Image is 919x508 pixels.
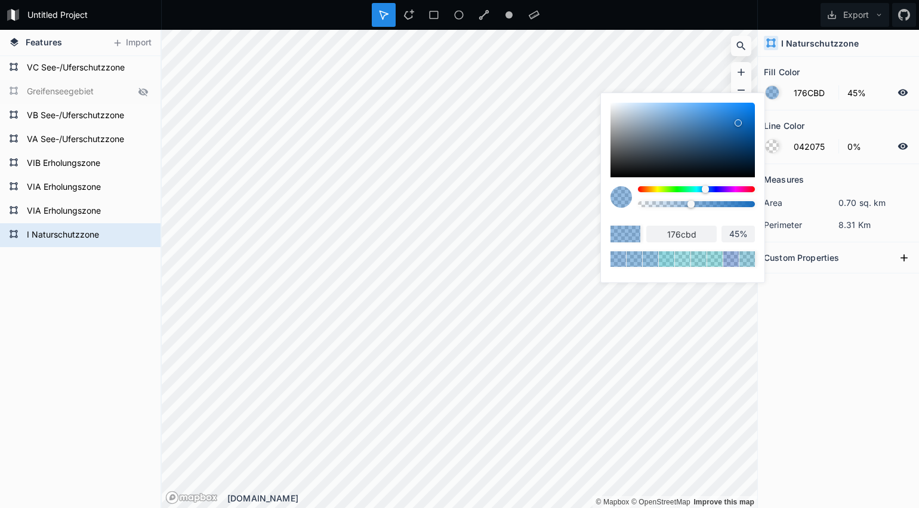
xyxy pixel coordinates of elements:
h2: Custom Properties [764,248,839,267]
h4: I Naturschutzzone [781,37,859,50]
a: Mapbox [596,498,629,506]
dt: area [764,196,838,209]
dt: perimeter [764,218,838,231]
h2: Measures [764,170,804,189]
button: Import [106,33,158,53]
a: OpenStreetMap [631,498,690,506]
a: Mapbox logo [165,491,218,504]
span: Features [26,36,62,48]
button: Export [821,3,889,27]
a: Map feedback [693,498,754,506]
h2: Fill Color [764,63,800,81]
div: [DOMAIN_NAME] [227,492,757,504]
h2: Line Color [764,116,804,135]
dd: 0.70 sq. km [838,196,913,209]
dd: 8.31 Km [838,218,913,231]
